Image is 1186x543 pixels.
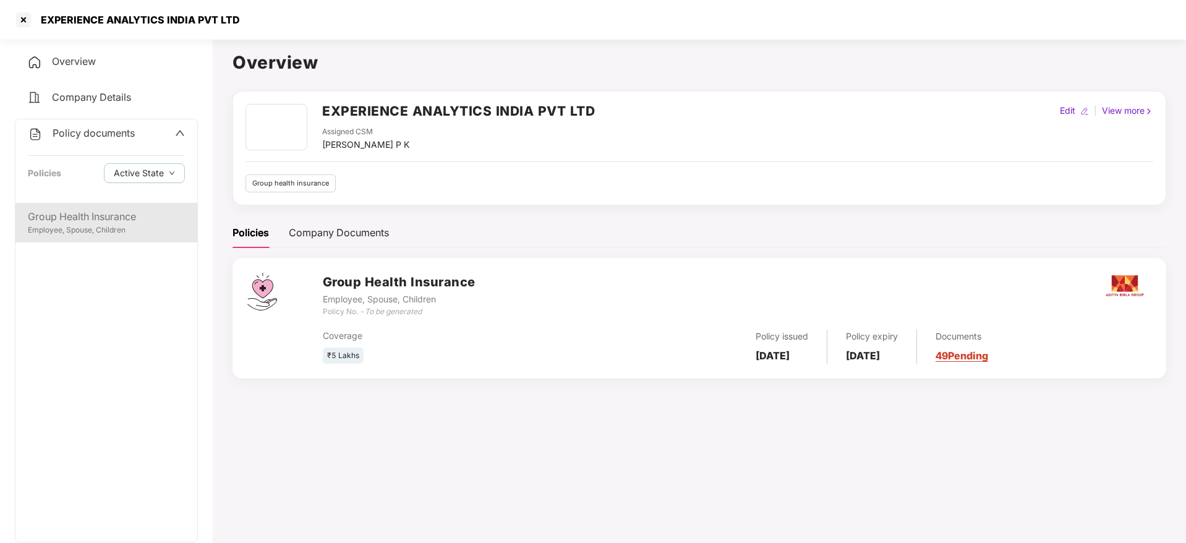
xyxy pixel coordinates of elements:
div: Group Health Insurance [28,209,185,224]
div: Policies [28,166,61,180]
img: aditya.png [1103,264,1146,307]
div: | [1091,104,1099,118]
div: EXPERIENCE ANALYTICS INDIA PVT LTD [33,14,240,26]
img: svg+xml;base64,PHN2ZyB4bWxucz0iaHR0cDovL3d3dy53My5vcmcvMjAwMC9zdmciIHdpZHRoPSIyNCIgaGVpZ2h0PSIyNC... [27,55,42,70]
img: editIcon [1080,107,1089,116]
i: To be generated [365,307,422,316]
h2: EXPERIENCE ANALYTICS INDIA PVT LTD [322,101,595,121]
div: Coverage [323,329,599,343]
a: 49 Pending [936,349,988,362]
span: Active State [114,166,164,180]
span: down [169,170,175,177]
div: View more [1099,104,1156,118]
div: Assigned CSM [322,126,409,138]
div: Policy No. - [323,306,476,318]
h1: Overview [233,49,1166,76]
div: [PERSON_NAME] P K [322,138,409,152]
span: Policy documents [53,127,135,139]
span: up [175,128,185,138]
div: Policy expiry [846,330,898,343]
div: Employee, Spouse, Children [323,293,476,306]
div: Documents [936,330,988,343]
div: ₹5 Lakhs [323,348,364,364]
b: [DATE] [846,349,880,362]
div: Edit [1057,104,1078,118]
span: Company Details [52,91,131,103]
div: Group health insurance [245,174,336,192]
div: Company Documents [289,225,389,241]
img: rightIcon [1145,107,1153,116]
img: svg+xml;base64,PHN2ZyB4bWxucz0iaHR0cDovL3d3dy53My5vcmcvMjAwMC9zdmciIHdpZHRoPSIyNCIgaGVpZ2h0PSIyNC... [27,90,42,105]
span: Overview [52,55,96,67]
img: svg+xml;base64,PHN2ZyB4bWxucz0iaHR0cDovL3d3dy53My5vcmcvMjAwMC9zdmciIHdpZHRoPSIyNCIgaGVpZ2h0PSIyNC... [28,127,43,142]
h3: Group Health Insurance [323,273,476,292]
button: Active Statedown [104,163,185,183]
div: Employee, Spouse, Children [28,224,185,236]
b: [DATE] [756,349,790,362]
div: Policies [233,225,269,241]
img: svg+xml;base64,PHN2ZyB4bWxucz0iaHR0cDovL3d3dy53My5vcmcvMjAwMC9zdmciIHdpZHRoPSI0Ny43MTQiIGhlaWdodD... [247,273,277,310]
div: Policy issued [756,330,808,343]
